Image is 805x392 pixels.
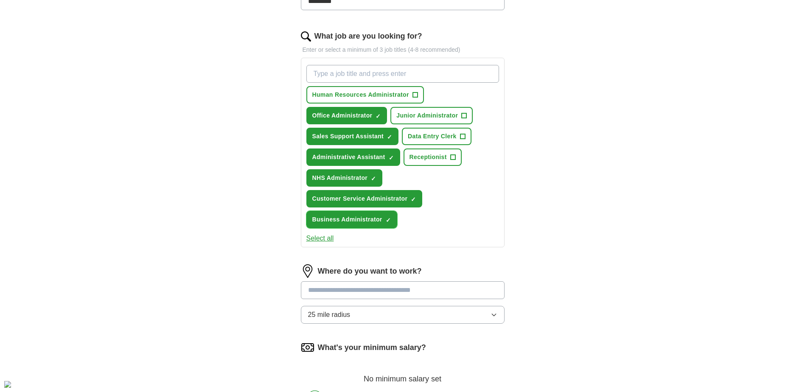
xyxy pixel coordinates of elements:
[4,381,11,388] div: Cookie consent button
[312,194,408,203] span: Customer Service Administrator
[301,45,505,54] p: Enter or select a minimum of 3 job titles (4-8 recommended)
[402,128,471,145] button: Data Entry Clerk
[312,174,368,182] span: NHS Administrator
[308,310,351,320] span: 25 mile radius
[312,215,382,224] span: Business Administrator
[387,134,392,140] span: ✓
[306,107,387,124] button: Office Administrator✓
[386,217,391,224] span: ✓
[306,65,499,83] input: Type a job title and press enter
[306,233,334,244] button: Select all
[410,153,447,162] span: Receptionist
[301,264,314,278] img: location.png
[306,128,399,145] button: Sales Support Assistant✓
[390,107,473,124] button: Junior Administrator
[306,169,383,187] button: NHS Administrator✓
[312,90,409,99] span: Human Resources Administrator
[318,342,426,353] label: What's your minimum salary?
[306,190,423,207] button: Customer Service Administrator✓
[411,196,416,203] span: ✓
[314,31,422,42] label: What job are you looking for?
[4,381,11,388] img: Cookie%20settings
[376,113,381,120] span: ✓
[312,111,373,120] span: Office Administrator
[306,148,400,166] button: Administrative Assistant✓
[396,111,458,120] span: Junior Administrator
[408,132,457,141] span: Data Entry Clerk
[371,175,376,182] span: ✓
[301,341,314,354] img: salary.png
[389,154,394,161] span: ✓
[404,148,462,166] button: Receptionist
[301,306,505,324] button: 25 mile radius
[306,211,397,228] button: Business Administrator✓
[312,132,384,141] span: Sales Support Assistant
[318,266,422,277] label: Where do you want to work?
[301,31,311,42] img: search.png
[306,86,424,104] button: Human Resources Administrator
[312,153,385,162] span: Administrative Assistant
[301,364,505,385] div: No minimum salary set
